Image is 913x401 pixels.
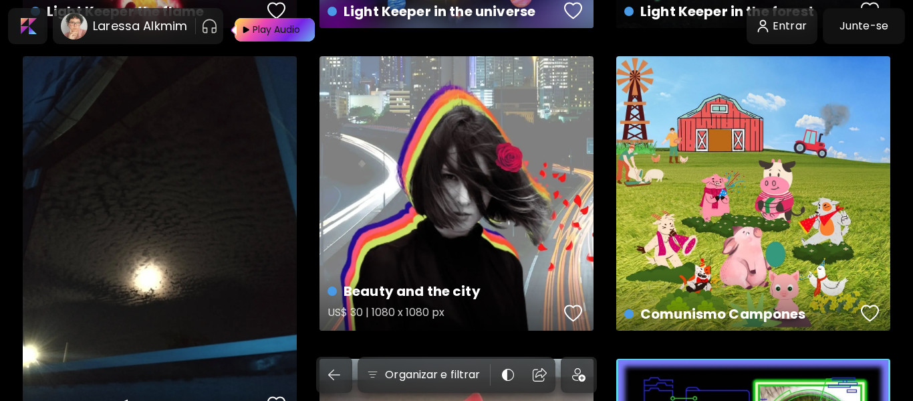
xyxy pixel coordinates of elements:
h5: US$ 30 | 1080 x 1080 px [328,301,559,328]
button: pauseOutline IconGradient Icon [201,15,218,37]
img: icon [572,368,585,382]
img: Play [235,18,251,42]
h6: Organizar e filtrar [385,367,480,383]
a: Beauty and the cityUS$ 30 | 1080 x 1080 pxfavoriteshttps://cdn.kaleido.art/CDN/Artwork/118397/Pri... [319,56,594,331]
button: favorites [561,300,586,327]
img: back [326,367,342,383]
img: Play [229,18,237,42]
a: Comunismo Camponesfavoriteshttps://cdn.kaleido.art/CDN/Artwork/118395/Primary/medium.webp?updated... [616,56,890,331]
h4: Light Keeper in the forest [624,1,856,21]
h4: Light Keeper the flame [31,1,263,21]
img: login-icon [757,19,769,33]
button: favorites [858,300,883,327]
h4: Light Keeper in the universe [328,1,559,21]
a: back [316,357,358,393]
a: Junte-se [823,8,905,44]
h4: Beauty and the city [328,281,559,301]
div: Play Audio [251,18,301,42]
h4: Comunismo Campones [624,304,856,324]
button: back [316,357,352,393]
h6: Laressa Alkmim [93,18,187,34]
